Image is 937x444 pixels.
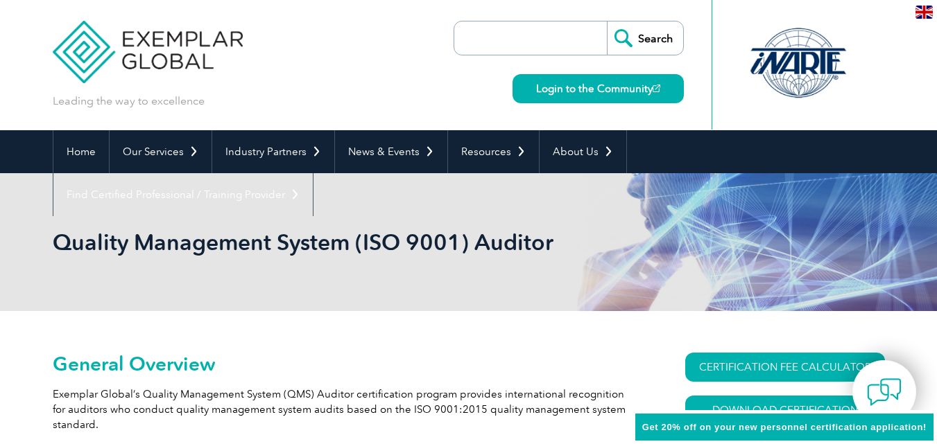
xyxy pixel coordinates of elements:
[53,353,635,375] h2: General Overview
[540,130,626,173] a: About Us
[653,85,660,92] img: open_square.png
[867,375,902,409] img: contact-chat.png
[53,173,313,216] a: Find Certified Professional / Training Provider
[53,387,635,432] p: Exemplar Global’s Quality Management System (QMS) Auditor certification program provides internat...
[685,396,885,437] a: Download Certification Requirements
[53,94,205,109] p: Leading the way to excellence
[642,422,927,432] span: Get 20% off on your new personnel certification application!
[212,130,334,173] a: Industry Partners
[607,21,683,55] input: Search
[110,130,212,173] a: Our Services
[915,6,933,19] img: en
[53,229,585,256] h1: Quality Management System (ISO 9001) Auditor
[513,74,684,103] a: Login to the Community
[685,353,885,382] a: CERTIFICATION FEE CALCULATOR
[448,130,539,173] a: Resources
[53,130,109,173] a: Home
[335,130,447,173] a: News & Events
